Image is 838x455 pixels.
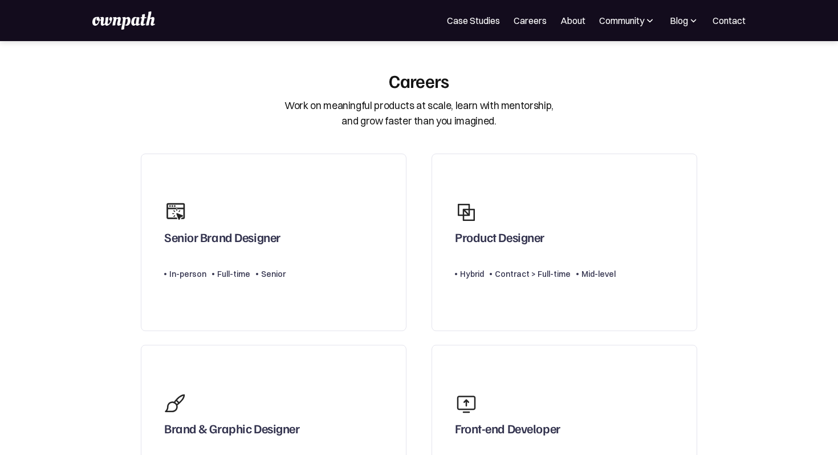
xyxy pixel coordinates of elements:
div: Brand & Graphic Designer [164,421,299,441]
div: Careers [389,70,449,91]
div: Full-time [217,267,250,281]
div: Community [599,14,656,27]
div: Blog [670,14,688,27]
div: Work on meaningful products at scale, learn with mentorship, and grow faster than you imagined. [284,98,554,128]
div: Senior [261,267,286,281]
a: Senior Brand DesignerIn-personFull-timeSenior [141,154,406,331]
a: About [560,14,585,27]
div: Hybrid [460,267,484,281]
a: Case Studies [447,14,500,27]
a: Product DesignerHybridContract > Full-timeMid-level [432,154,697,331]
div: Mid-level [581,267,616,281]
div: Front-end Developer [455,421,560,441]
div: Product Designer [455,229,544,250]
a: Careers [514,14,547,27]
div: In-person [169,267,206,281]
a: Contact [713,14,746,27]
div: Senior Brand Designer [164,229,280,250]
div: Blog [669,14,699,27]
div: Contract > Full-time [495,267,571,281]
div: Community [599,14,644,27]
